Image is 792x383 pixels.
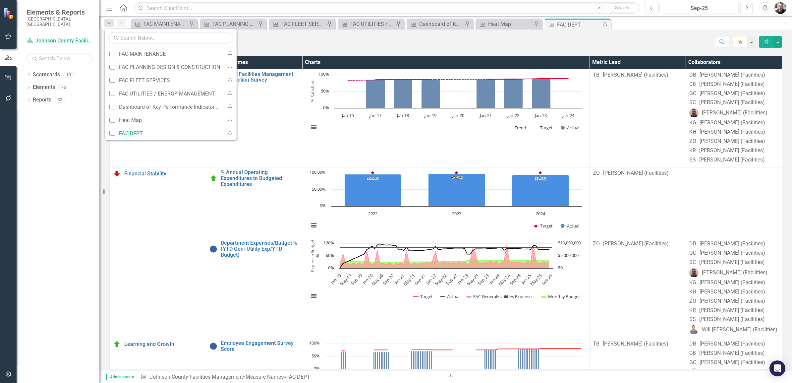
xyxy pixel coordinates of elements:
[113,340,121,348] img: On Target
[431,351,432,369] path: Dec-19, 71.1. Actual.
[467,293,535,299] button: Show FAC General+Utilities Expenses
[369,112,381,118] text: Jan-17
[700,249,765,257] div: [PERSON_NAME] (Facilities)
[55,97,65,103] div: 32
[700,240,765,248] div: [PERSON_NAME] (Facilities)
[519,273,533,286] text: Jan-25
[105,114,223,126] a: Heat Map
[312,186,326,192] text: 50.00%
[699,156,765,164] div: [PERSON_NAME] (Facilities)
[345,351,346,369] path: Dec-15, 68.9. Actual.
[221,340,299,352] a: Employee Engagement Survey Score
[700,359,765,366] div: [PERSON_NAME] (Facilities)
[320,203,326,209] text: 0%
[306,240,586,306] svg: Interactive chart
[422,351,423,369] path: Jul-19, 71.1. Actual.
[700,71,765,79] div: [PERSON_NAME] (Facilities)
[379,352,380,369] path: Jul-17, 66.3. Actual.
[201,20,256,28] a: FAC PLANNING DESIGN & CONSTRUCTION
[27,16,93,27] small: [GEOGRAPHIC_DATA], [GEOGRAPHIC_DATA]
[689,316,696,323] div: SS
[529,273,543,287] text: May-25
[420,351,421,369] path: Jun-19, 71.1. Actual.
[270,20,325,28] a: FAC FLEET SERVICES
[318,71,329,77] text: 100%
[424,112,436,118] text: Jan-19
[456,273,469,286] text: Jan-23
[526,349,527,369] path: May-24, 80.2. Actual.
[445,273,459,287] text: Sep-22
[689,90,696,97] div: GC
[699,259,765,266] div: [PERSON_NAME] (Facilities)
[424,273,437,286] text: Jan-22
[689,279,696,287] div: KG
[341,112,354,118] text: Jan-15
[375,352,376,369] path: May-17, 66.3. Actual.
[361,273,374,286] text: Jan-20
[774,2,786,14] img: John Beaudoin
[603,340,668,348] div: [PERSON_NAME] (Facilities)
[381,352,382,369] path: Aug-17, 66.3. Actual.
[686,167,782,238] td: Double-Click to Edit
[119,76,220,85] div: FAC FLEET SERVICES
[419,20,463,28] div: Dashboard of Key Performance Indicators Annual for Budget 2026
[345,174,401,207] path: 2022, 95.5. Actual.
[689,138,696,145] div: ZO
[533,349,534,369] path: Sep-24, 80.2. Actual.
[328,265,334,271] text: 0%
[58,85,69,90] div: 76
[534,223,553,229] button: Show Target
[508,125,526,131] button: Show Trend
[384,352,385,369] path: Oct-17, 66.3. Actual.
[689,368,699,377] img: Brian Dowling
[434,273,448,287] text: May-22
[479,112,492,118] text: Jan-21
[590,238,686,338] td: Double-Click to Edit
[689,359,696,366] div: GC
[329,273,342,286] text: Jan-19
[368,211,377,217] text: 2022
[418,351,420,369] path: May-19, 71.1. Actual.
[686,69,782,167] td: Double-Click to Edit
[119,103,220,111] div: Dashboard of Key Performance Indicators Annual for Budget 2026
[593,240,600,248] div: ZO
[593,169,600,177] div: ZO
[392,273,406,286] text: Jan-21
[105,101,223,113] a: Dashboard of Key Performance Indicators Annual for Budget 2026
[343,351,344,369] path: Nov-15, 68.9. Actual.
[527,349,529,369] path: Jun-24, 80.2. Actual.
[134,2,640,14] input: Search ClearPoint...
[484,350,486,369] path: Jun-22, 74.9. Actual.
[347,77,570,82] g: Trend, series 1 of 3. Line with 9 data points.
[769,360,785,376] div: Open Intercom Messenger
[402,273,416,287] text: May-21
[27,37,93,45] a: Johnson County Facilities Management
[124,341,202,347] a: Learning and Growth
[659,2,739,14] button: Sep-25
[504,78,523,108] path: Jan-22, 88.42219362. Actual.
[415,351,416,369] path: Mar-19, 71.1. Actual.
[413,293,433,299] button: Show Target
[497,273,512,287] text: May-24
[558,252,579,258] text: $5,000,000
[531,349,532,369] path: Aug-24, 80.2. Actual.
[408,20,463,28] a: Dashboard of Key Performance Indicators Annual for Budget 2026
[540,273,554,287] text: Sep-25
[488,20,532,28] div: Heat Map
[532,79,551,108] path: Jan-23, 87.2437062. Actual.
[689,268,699,277] img: Brian Dowling
[424,351,425,369] path: Aug-19, 71.1. Actual.
[150,374,243,380] a: Johnson County Facilities Management
[477,273,490,287] text: Sep-23
[373,352,375,369] path: Apr-17, 66.3. Actual.
[495,350,496,369] path: Dec-22, 74.9. Actual.
[534,112,547,118] text: Jan-23
[477,79,495,108] path: Jan-21, 85.35. Actual.
[105,88,223,100] a: FAC UTILITIES / ENERGY MANAGEMENT
[518,349,520,369] path: Jan-24, 80.2. Actual.
[689,108,699,117] img: Brian Dowling
[536,211,545,217] text: 2024
[590,69,686,167] td: Double-Click to Edit
[689,297,696,305] div: ZO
